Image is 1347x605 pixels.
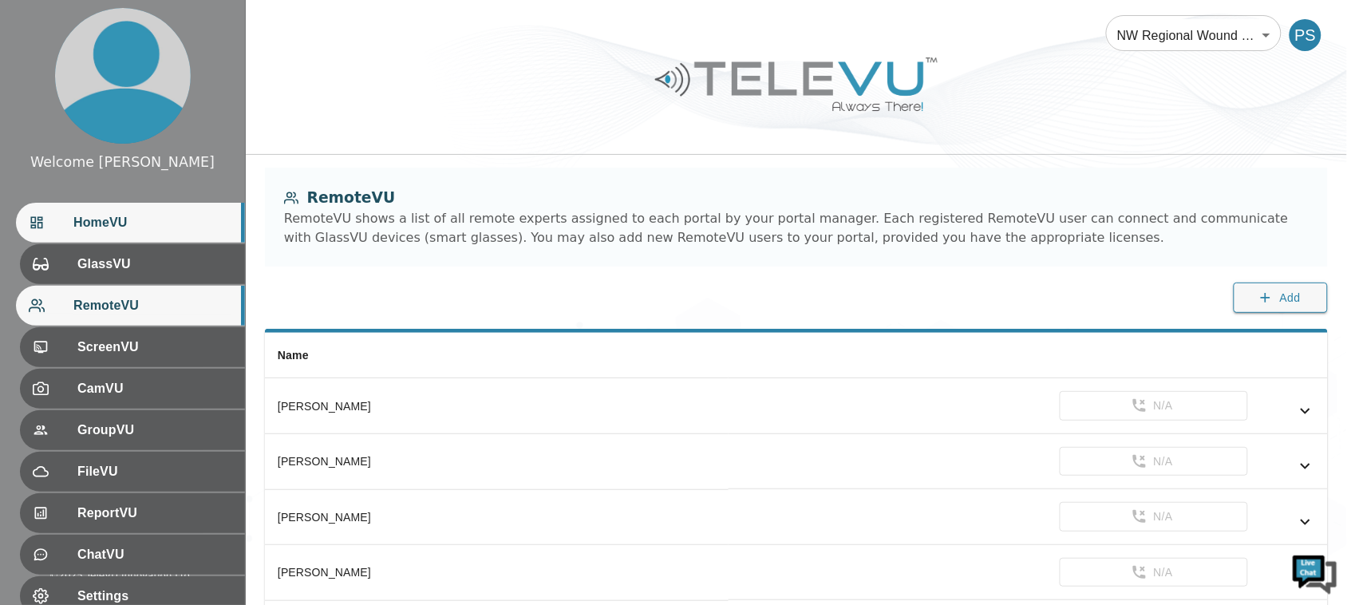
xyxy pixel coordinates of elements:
div: GlassVU [20,244,245,284]
span: FileVU [77,462,232,481]
div: GroupVU [20,410,245,450]
button: Add [1234,283,1328,314]
div: RemoteVU [16,286,245,326]
span: ChatVU [77,545,232,564]
img: profile.png [55,8,191,144]
span: RemoteVU [73,296,232,315]
div: [PERSON_NAME] [278,564,716,580]
div: RemoteVU [284,187,1309,209]
span: ScreenVU [77,338,232,357]
span: HomeVU [73,213,232,232]
div: HomeVU [16,203,245,243]
span: GlassVU [77,255,232,274]
span: ReportVU [77,504,232,523]
div: FileVU [20,452,245,492]
div: [PERSON_NAME] [278,453,716,469]
div: [PERSON_NAME] [278,398,716,414]
div: CamVU [20,369,245,409]
div: NW Regional Wound Care [1106,13,1282,57]
img: Chat Widget [1291,549,1339,597]
div: Welcome [PERSON_NAME] [30,152,215,172]
img: Logo [653,51,940,117]
div: ReportVU [20,493,245,533]
div: [PERSON_NAME] [278,509,716,525]
span: CamVU [77,379,232,398]
div: RemoteVU shows a list of all remote experts assigned to each portal by your portal manager. Each ... [284,209,1309,247]
span: GroupVU [77,421,232,440]
span: Add [1280,288,1301,308]
div: PS [1290,19,1321,51]
div: ChatVU [20,535,245,575]
div: ScreenVU [20,327,245,367]
span: Name [278,349,309,362]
